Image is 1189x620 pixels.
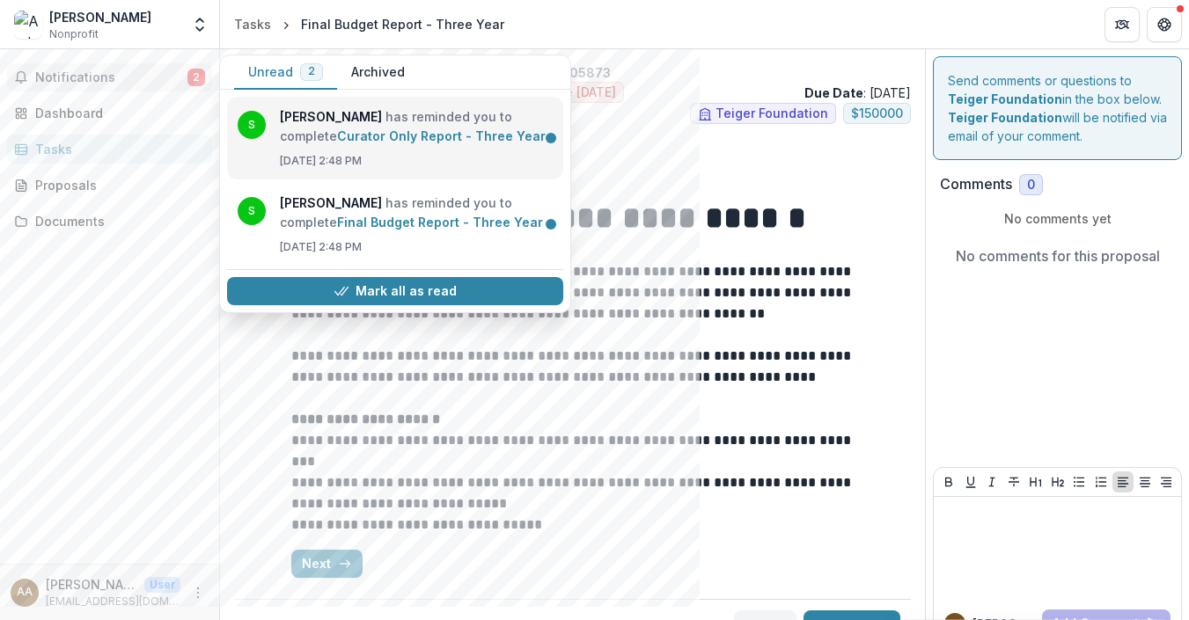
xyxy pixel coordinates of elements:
[337,55,419,90] button: Archived
[187,69,205,86] span: 2
[35,104,198,122] div: Dashboard
[1027,178,1035,193] span: 0
[716,106,828,121] span: Teiger Foundation
[1068,471,1090,492] button: Bullet List
[49,8,151,26] div: [PERSON_NAME]
[14,11,42,39] img: Andrea Andersson
[940,176,1012,193] h2: Comments
[981,471,1002,492] button: Italicize
[933,56,1182,160] div: Send comments or questions to in the box below. will be notified via email of your comment.
[7,171,212,200] a: Proposals
[227,277,563,305] button: Mark all as read
[1112,471,1134,492] button: Align Left
[35,212,198,230] div: Documents
[187,7,212,42] button: Open entity switcher
[280,107,553,146] p: has reminded you to complete
[1156,471,1177,492] button: Align Right
[7,63,212,91] button: Notifications2
[960,471,981,492] button: Underline
[234,15,271,33] div: Tasks
[1134,471,1156,492] button: Align Center
[956,245,1160,266] p: No comments for this proposal
[548,85,616,100] span: Due [DATE]
[804,84,911,102] p: : [DATE]
[35,176,198,194] div: Proposals
[1105,7,1140,42] button: Partners
[35,70,187,85] span: Notifications
[938,471,959,492] button: Bold
[46,594,180,609] p: [EMAIL_ADDRESS][DOMAIN_NAME]
[940,209,1175,228] p: No comments yet
[291,550,363,578] button: Next
[851,106,903,121] span: $ 150000
[804,85,863,100] strong: Due Date
[227,11,511,37] nav: breadcrumb
[248,138,897,157] p: : [PERSON_NAME] from Teiger Foundation
[1003,471,1024,492] button: Strike
[234,55,337,90] button: Unread
[948,91,1062,106] strong: Teiger Foundation
[7,207,212,236] a: Documents
[1090,471,1112,492] button: Ordered List
[234,63,911,82] p: Rivers Institute for Contemporary Art & Thought - 32705873
[7,135,212,164] a: Tasks
[7,98,212,128] a: Dashboard
[948,110,1062,125] strong: Teiger Foundation
[337,215,543,230] a: Final Budget Report - Three Year
[49,26,99,42] span: Nonprofit
[35,140,198,158] div: Tasks
[144,577,180,593] p: User
[1047,471,1068,492] button: Heading 2
[280,193,553,232] p: has reminded you to complete
[227,11,278,37] a: Tasks
[337,128,546,143] a: Curator Only Report - Three Year
[46,575,137,594] p: [PERSON_NAME]
[187,582,209,603] button: More
[308,65,315,77] span: 2
[17,587,33,598] div: Andrea Andersson
[301,15,504,33] div: Final Budget Report - Three Year
[1025,471,1046,492] button: Heading 1
[1147,7,1182,42] button: Get Help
